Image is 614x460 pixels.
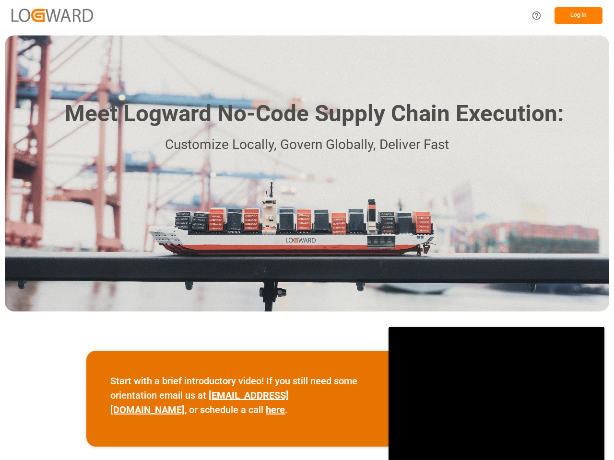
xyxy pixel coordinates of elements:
p: Start with a brief introductory video! If you still need some orientation email us at , or schedu... [110,374,365,417]
button: Help Center [526,5,547,26]
p: Customize Locally, Govern Globally, Deliver Fast [50,134,564,156]
a: here [266,404,285,415]
img: Logward_new_orange.png [12,9,93,22]
h1: Meet Logward No-Code Supply Chain Execution: [65,97,564,131]
button: Log In [555,7,602,24]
